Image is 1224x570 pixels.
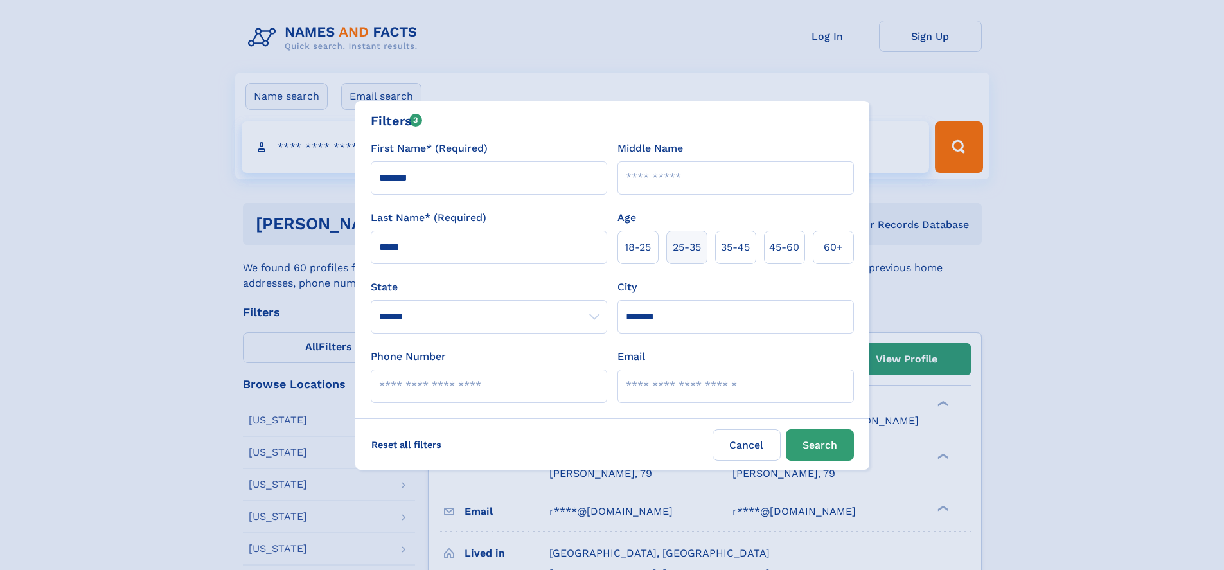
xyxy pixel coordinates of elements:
label: City [617,280,637,295]
label: Reset all filters [363,429,450,460]
span: 45‑60 [769,240,799,255]
label: First Name* (Required) [371,141,488,156]
span: 60+ [824,240,843,255]
label: State [371,280,607,295]
div: Filters [371,111,423,130]
label: Age [617,210,636,226]
label: Cancel [713,429,781,461]
label: Phone Number [371,349,446,364]
label: Email [617,349,645,364]
button: Search [786,429,854,461]
span: 18‑25 [625,240,651,255]
span: 35‑45 [721,240,750,255]
span: 25‑35 [673,240,701,255]
label: Middle Name [617,141,683,156]
label: Last Name* (Required) [371,210,486,226]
